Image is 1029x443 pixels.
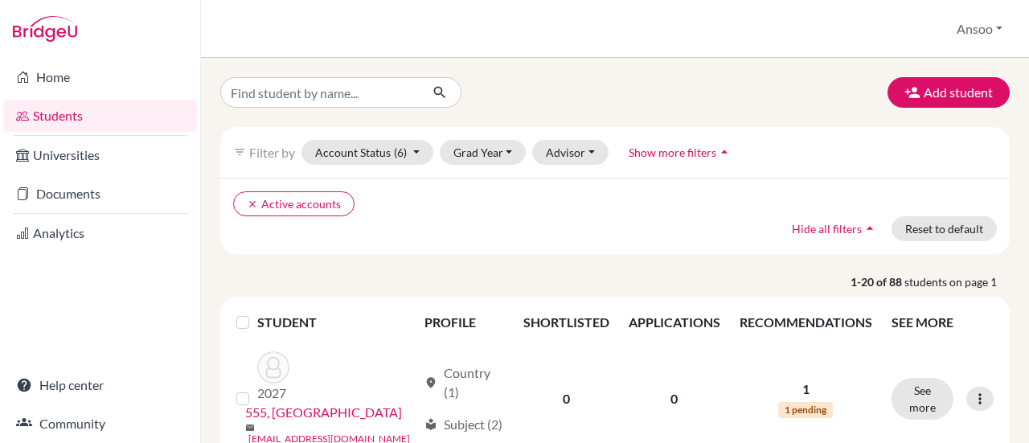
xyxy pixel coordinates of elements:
[233,146,246,158] i: filter_list
[415,303,514,342] th: PROFILE
[740,379,872,399] p: 1
[888,77,1010,108] button: Add student
[892,216,997,241] button: Reset to default
[615,140,746,165] button: Show more filtersarrow_drop_up
[3,178,197,210] a: Documents
[851,273,904,290] strong: 1-20 of 88
[249,145,295,160] span: Filter by
[13,16,77,42] img: Bridge-U
[3,408,197,440] a: Community
[716,144,732,160] i: arrow_drop_up
[619,303,730,342] th: APPLICATIONS
[257,384,289,403] p: 2027
[3,369,197,401] a: Help center
[629,146,716,159] span: Show more filters
[3,217,197,249] a: Analytics
[424,376,437,389] span: location_on
[3,100,197,132] a: Students
[862,220,878,236] i: arrow_drop_up
[257,351,289,384] img: 555, Namz
[245,423,255,433] span: mail
[424,415,502,434] div: Subject (2)
[394,146,407,159] span: (6)
[904,273,1010,290] span: students on page 1
[514,303,619,342] th: SHORTLISTED
[882,303,1003,342] th: SEE MORE
[792,222,862,236] span: Hide all filters
[778,402,833,418] span: 1 pending
[532,140,609,165] button: Advisor
[730,303,882,342] th: RECOMMENDATIONS
[245,403,402,422] a: 555, [GEOGRAPHIC_DATA]
[3,61,197,93] a: Home
[257,303,414,342] th: STUDENT
[247,199,258,210] i: clear
[949,14,1010,44] button: Ansoo
[424,418,437,431] span: local_library
[440,140,527,165] button: Grad Year
[778,216,892,241] button: Hide all filtersarrow_drop_up
[220,77,420,108] input: Find student by name...
[424,363,504,402] div: Country (1)
[892,378,953,420] button: See more
[233,191,355,216] button: clearActive accounts
[3,139,197,171] a: Universities
[301,140,433,165] button: Account Status(6)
